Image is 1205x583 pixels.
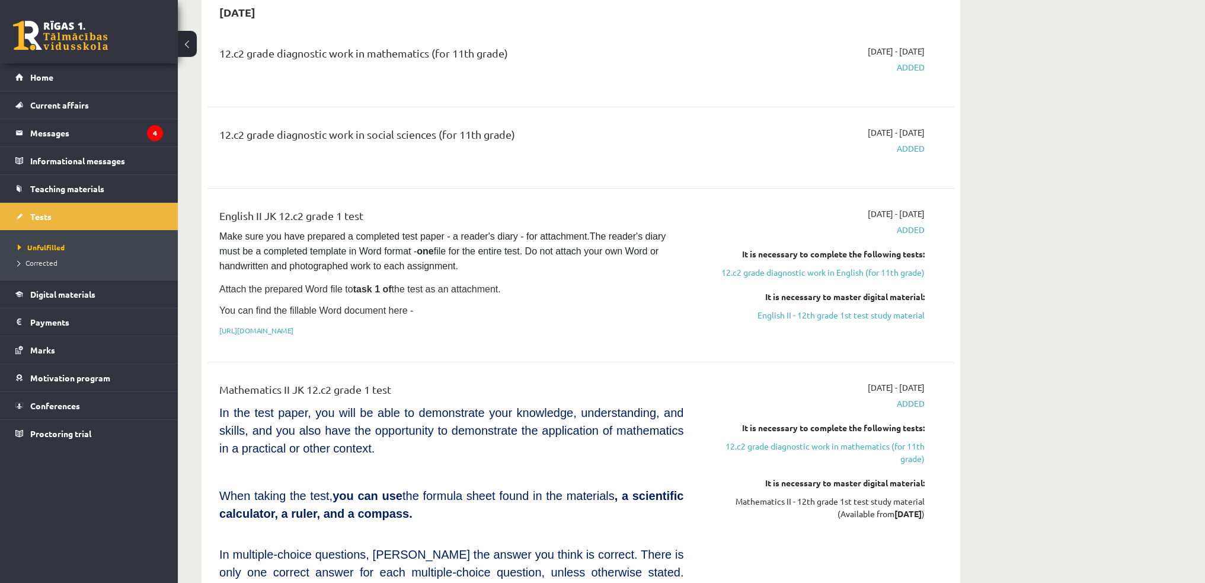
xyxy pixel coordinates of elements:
a: [URL][DOMAIN_NAME] [219,326,293,335]
font: (Available from [838,508,894,519]
a: Home [15,63,163,91]
font: [DATE] [219,5,255,19]
a: Conferences [15,392,163,419]
a: Informational messages [15,147,163,174]
font: It is necessary to complete the following tests: [742,249,925,259]
font: It is necessary to master digital material: [765,477,925,488]
a: Teaching materials [15,175,163,202]
font: Payments [30,317,69,327]
font: you can use [333,489,402,502]
font: It is necessary to complete the following tests: [742,422,925,433]
font: Proctoring trial [30,428,91,439]
a: Payments [15,308,163,336]
font: Tests [30,211,52,222]
a: Tests [15,203,163,230]
font: It is necessary to master digital material: [765,291,925,302]
font: file for the entire test. Do not attach your own Word or handwritten and photographed work to eac... [219,246,661,271]
a: Corrected [18,257,166,268]
font: The reader's diary must be a completed template in Word format - [219,231,669,256]
font: Current affairs [30,100,89,110]
font: 12.c2 grade diagnostic work in English (for 11th grade) [721,267,925,278]
font: Make sure you have prepared a completed test paper - a reader's diary - for attachment. [219,231,590,241]
font: [DATE] [894,508,922,519]
a: Current affairs [15,91,163,119]
font: Home [30,72,53,82]
font: 4 [153,128,157,138]
font: When taking the test, [219,489,333,502]
font: Digital materials [30,289,95,300]
font: Mathematics II - 12th grade 1st test study material [736,496,925,506]
font: ) [922,508,925,519]
a: Messages4 [15,119,163,146]
a: Marks [15,336,163,364]
font: Added [897,62,925,72]
font: Marks [30,345,55,355]
font: the test as an attachment. [392,284,501,294]
a: Unfulfilled [18,242,166,253]
a: 12.c2 grade diagnostic work in English (for 11th grade) [701,266,925,279]
font: Conferences [30,400,80,411]
font: Messages [30,128,69,138]
font: Added [897,224,925,235]
font: Teaching materials [30,183,104,194]
a: Motivation program [15,364,163,391]
font: Attach the prepared Word file to [219,284,353,294]
font: Mathematics II JK 12.c2 grade 1 test [219,383,391,396]
a: 12.c2 grade diagnostic work in mathematics (for 11th grade) [701,440,925,465]
font: the formula sheet found in the materials [402,489,615,502]
font: You can find the fillable Word document here - [219,305,413,316]
font: [DATE] - [DATE] [868,382,925,393]
font: Added [897,398,925,409]
font: one [417,246,433,256]
font: Informational messages [30,155,125,166]
a: Digital materials [15,281,163,308]
a: Riga 1st Distance Learning Secondary School [13,21,108,50]
font: 12.c2 grade diagnostic work in mathematics (for 11th grade) [219,47,508,59]
a: Proctoring trial [15,420,163,447]
a: English II - 12th grade 1st test study material [701,309,925,321]
font: In the test paper, you will be able to demonstrate your knowledge, understanding, and skills, and... [219,406,683,455]
font: [DATE] - [DATE] [868,46,925,56]
font: Added [897,143,925,154]
font: , a scientific calculator, a ruler, and a compass. [219,489,683,520]
font: English II - 12th grade 1st test study material [757,310,925,320]
font: Motivation program [30,372,110,383]
font: task 1 of [353,284,392,294]
font: Corrected [25,258,57,267]
font: 12.c2 grade diagnostic work in mathematics (for 11th grade) [725,441,925,464]
font: Unfulfilled [27,243,65,252]
font: [DATE] - [DATE] [868,208,925,219]
font: [DATE] - [DATE] [868,127,925,138]
font: 12.c2 grade diagnostic work in social sciences (for 11th grade) [219,128,515,141]
font: English II JK 12.c2 grade 1 test [219,209,363,222]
